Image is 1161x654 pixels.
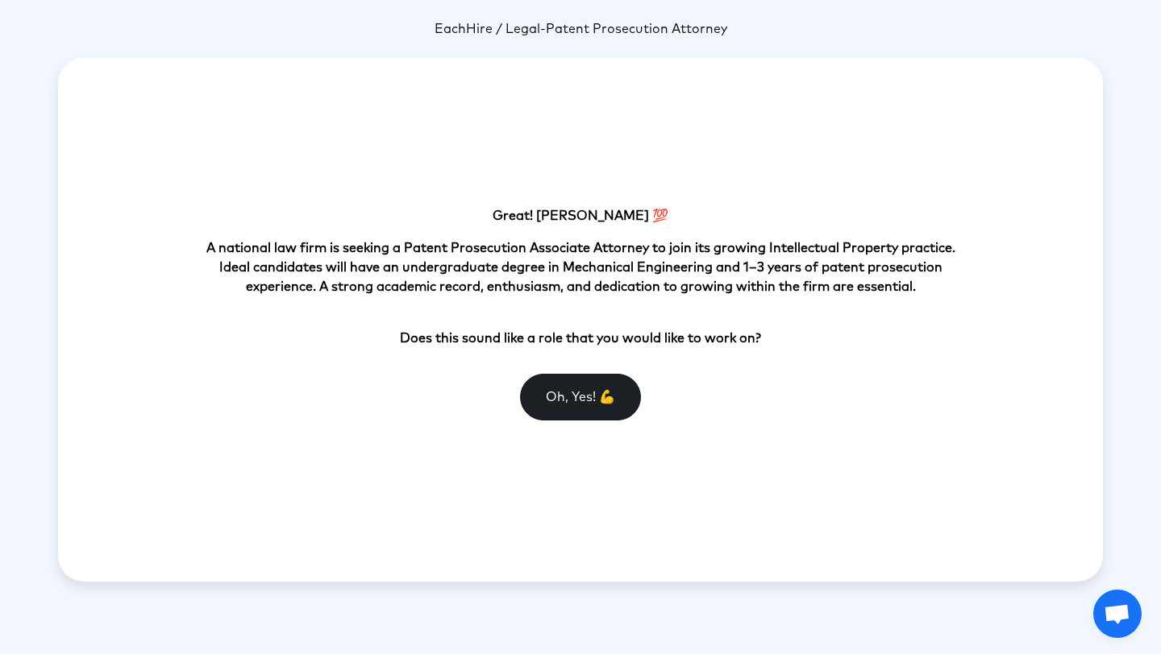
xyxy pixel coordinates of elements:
p: Does this sound like a role that you would like to work on? [206,309,955,348]
span: Patent Prosecution Attorney [546,23,727,35]
button: Oh, Yes! 💪 [520,374,641,420]
p: A national law firm is seeking a Patent Prosecution Associate Attorney to join its growing Intell... [206,238,955,296]
a: Open chat [1093,590,1142,638]
p: - [58,19,1103,39]
span: EachHire / Legal [435,23,540,35]
p: Great! [PERSON_NAME] 💯 [206,206,955,226]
